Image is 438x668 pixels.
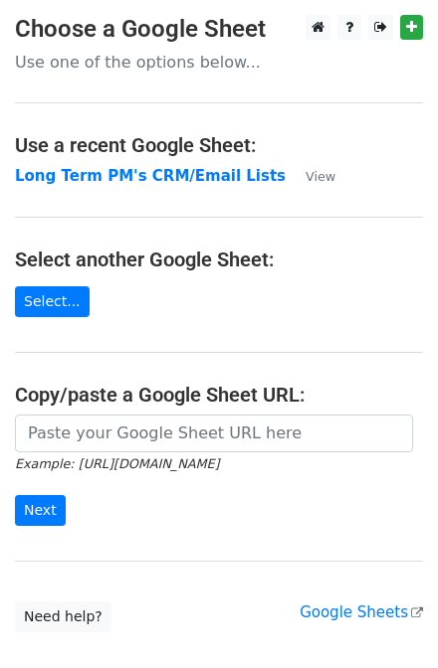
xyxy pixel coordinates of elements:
[15,52,423,73] p: Use one of the options below...
[15,456,219,471] small: Example: [URL][DOMAIN_NAME]
[15,601,111,632] a: Need help?
[15,286,90,317] a: Select...
[15,15,423,44] h3: Choose a Google Sheet
[15,415,413,452] input: Paste your Google Sheet URL here
[286,167,335,185] a: View
[306,169,335,184] small: View
[15,495,66,526] input: Next
[15,248,423,271] h4: Select another Google Sheet:
[15,167,286,185] a: Long Term PM's CRM/Email Lists
[15,383,423,407] h4: Copy/paste a Google Sheet URL:
[300,603,423,621] a: Google Sheets
[15,133,423,157] h4: Use a recent Google Sheet:
[338,573,438,668] iframe: Chat Widget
